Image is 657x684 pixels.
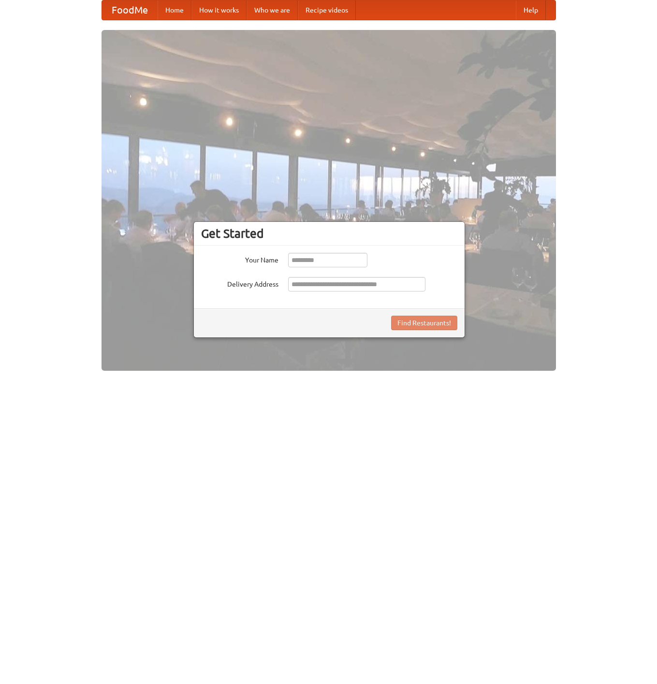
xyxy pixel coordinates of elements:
[391,316,457,330] button: Find Restaurants!
[158,0,191,20] a: Home
[298,0,356,20] a: Recipe videos
[516,0,546,20] a: Help
[201,253,278,265] label: Your Name
[191,0,247,20] a: How it works
[201,277,278,289] label: Delivery Address
[102,0,158,20] a: FoodMe
[201,226,457,241] h3: Get Started
[247,0,298,20] a: Who we are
